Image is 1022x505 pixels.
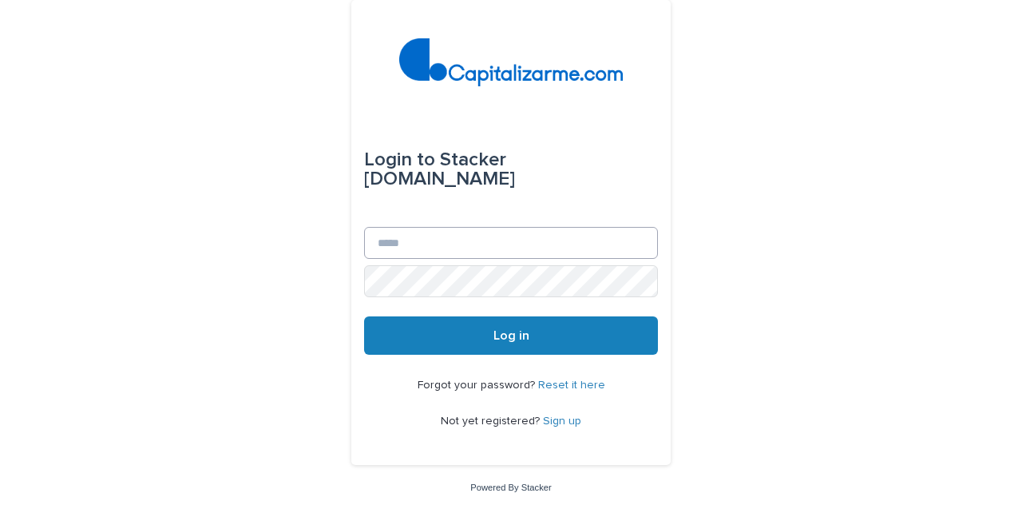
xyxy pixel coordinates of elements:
[538,380,605,391] a: Reset it here
[493,329,529,342] span: Log in
[441,416,543,427] span: Not yet registered?
[364,137,658,201] div: Stacker [DOMAIN_NAME]
[364,316,658,355] button: Log in
[364,150,435,169] span: Login to
[399,38,624,86] img: 4arMvv9wSvmHTHbXwTim
[470,483,551,492] a: Powered By Stacker
[418,380,538,391] span: Forgot your password?
[543,416,581,427] a: Sign up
